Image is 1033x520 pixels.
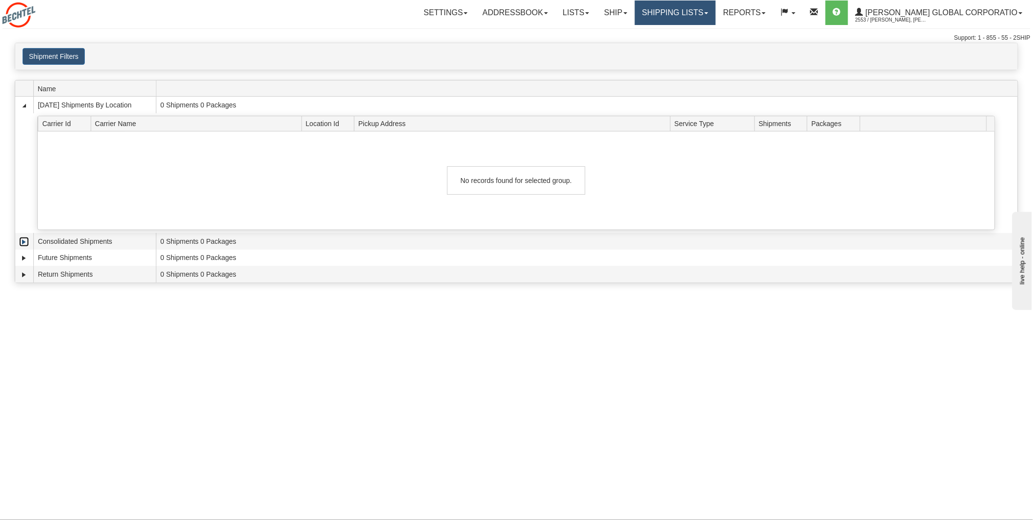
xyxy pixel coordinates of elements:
td: Return Shipments [33,266,156,283]
span: 2553 / [PERSON_NAME], [PERSON_NAME] [856,15,929,25]
a: Expand [19,237,29,247]
a: Shipping lists [635,0,716,25]
span: Name [38,81,156,96]
div: Support: 1 - 855 - 55 - 2SHIP [2,34,1031,42]
a: Collapse [19,101,29,110]
td: 0 Shipments 0 Packages [156,97,1018,113]
td: 0 Shipments 0 Packages [156,233,1018,250]
a: Reports [716,0,773,25]
span: [PERSON_NAME] Global Corporatio [863,8,1018,17]
a: Addressbook [475,0,555,25]
span: Carrier Name [95,116,302,131]
a: Ship [597,0,634,25]
img: logo2553.jpg [2,2,35,27]
a: Lists [555,0,597,25]
div: No records found for selected group. [447,166,585,195]
td: Future Shipments [33,250,156,266]
span: Pickup Address [358,116,670,131]
span: Service Type [675,116,755,131]
div: live help - online [7,8,91,16]
a: Expand [19,270,29,280]
button: Shipment Filters [23,48,85,65]
iframe: chat widget [1010,210,1032,310]
td: [DATE] Shipments By Location [33,97,156,113]
span: Shipments [759,116,807,131]
td: 0 Shipments 0 Packages [156,250,1018,266]
a: Settings [416,0,475,25]
span: Carrier Id [42,116,91,131]
td: 0 Shipments 0 Packages [156,266,1018,283]
span: Location Id [306,116,354,131]
td: Consolidated Shipments [33,233,156,250]
a: Expand [19,253,29,263]
span: Packages [811,116,860,131]
a: [PERSON_NAME] Global Corporatio 2553 / [PERSON_NAME], [PERSON_NAME] [848,0,1030,25]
